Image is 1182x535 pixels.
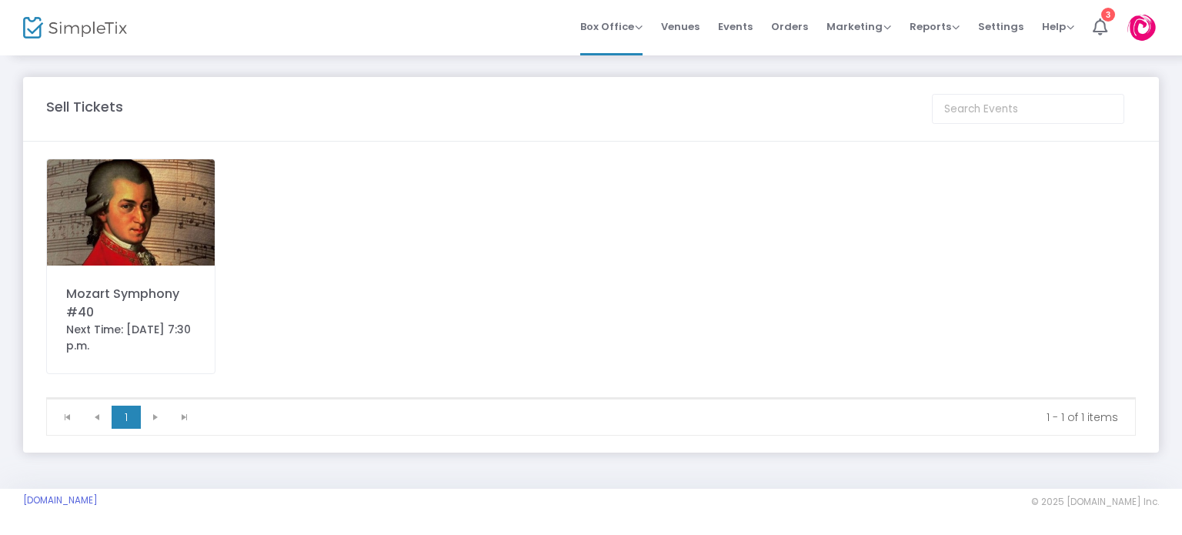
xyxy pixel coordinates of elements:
[771,7,808,46] span: Orders
[47,398,1135,399] div: Data table
[580,19,643,34] span: Box Office
[826,19,891,34] span: Marketing
[66,285,195,322] div: Mozart Symphony #40
[112,406,141,429] span: Page 1
[661,7,700,46] span: Venues
[1042,19,1074,34] span: Help
[47,159,215,266] img: Mozart-with-score-in-background-Jan20-1024x683.jpg
[46,96,123,117] m-panel-title: Sell Tickets
[210,410,1118,425] kendo-pager-info: 1 - 1 of 1 items
[1031,496,1159,508] span: © 2025 [DOMAIN_NAME] Inc.
[978,7,1023,46] span: Settings
[66,322,195,354] div: Next Time: [DATE] 7:30 p.m.
[718,7,753,46] span: Events
[910,19,960,34] span: Reports
[23,494,98,507] a: [DOMAIN_NAME]
[932,94,1124,124] input: Search Events
[1101,8,1115,22] div: 3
